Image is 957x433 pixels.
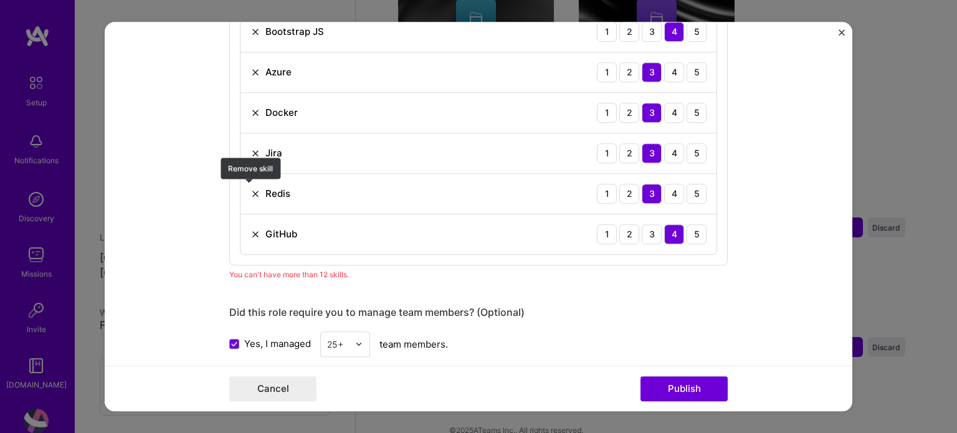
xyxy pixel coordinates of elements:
div: 3 [642,143,662,163]
div: 2 [619,143,639,163]
div: 1 [597,184,617,204]
div: 4 [664,184,684,204]
div: 3 [642,103,662,123]
div: 2 [619,224,639,244]
div: 5 [687,184,707,204]
div: 4 [664,103,684,123]
div: 3 [642,62,662,82]
div: 5 [687,103,707,123]
div: 1 [597,103,617,123]
img: drop icon [355,340,363,348]
button: Publish [640,376,728,401]
div: 2 [619,103,639,123]
img: Remove [250,229,260,239]
div: 1 [597,62,617,82]
div: Redis [265,187,290,200]
img: Remove [250,108,260,118]
div: 1 [597,22,617,42]
div: Bootstrap JS [265,25,324,38]
div: 1 [597,143,617,163]
div: 2 [619,184,639,204]
div: You can't have more than 12 skills. [229,268,728,281]
img: Remove [250,27,260,37]
img: Remove [250,67,260,77]
div: 2 [619,22,639,42]
div: Docker [265,106,298,119]
span: Yes, I managed [244,338,311,351]
div: 3 [642,184,662,204]
div: 4 [664,22,684,42]
button: Close [839,29,845,42]
div: 1 [597,224,617,244]
button: Cancel [229,376,317,401]
div: 4 [664,62,684,82]
div: 4 [664,224,684,244]
div: 4 [664,143,684,163]
div: Azure [265,65,292,79]
div: 2 [619,62,639,82]
div: GitHub [265,227,297,240]
div: Did this role require you to manage team members? (Optional) [229,306,728,319]
img: Remove [250,189,260,199]
div: 3 [642,224,662,244]
div: Jira [265,146,282,159]
img: Remove [250,148,260,158]
div: 5 [687,22,707,42]
div: 5 [687,224,707,244]
div: 5 [687,143,707,163]
div: team members. [229,331,728,357]
div: 3 [642,22,662,42]
div: 5 [687,62,707,82]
